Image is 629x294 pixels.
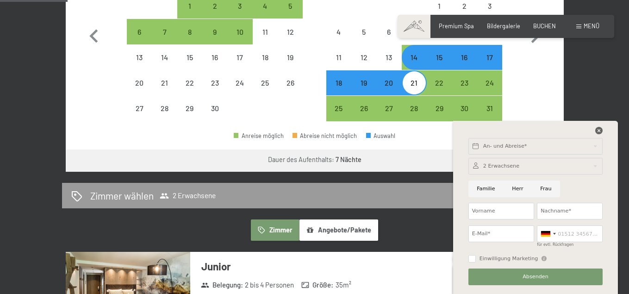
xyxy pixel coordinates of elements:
div: Thu Apr 16 2026 [202,45,227,70]
div: Anreise nicht möglich [278,70,303,95]
input: 01512 3456789 [537,225,603,242]
div: 13 [128,54,151,77]
div: 26 [352,105,375,128]
div: 15 [178,54,201,77]
strong: Größe : [301,280,334,290]
div: Germany (Deutschland): +49 [537,226,559,242]
div: Anreise möglich [452,96,477,121]
div: 25 [327,105,350,128]
div: Anreise nicht möglich [127,70,152,95]
div: 12 [279,28,302,51]
div: Anreise möglich [202,19,227,44]
div: Anreise nicht möglich [152,45,177,70]
div: Fri May 15 2026 [427,45,452,70]
div: 29 [178,105,201,128]
div: Anreise nicht möglich [227,70,252,95]
div: 13 [377,54,400,77]
a: BUCHEN [533,22,556,30]
div: Tue Apr 21 2026 [152,70,177,95]
div: Anreise möglich [351,96,376,121]
div: 23 [453,79,476,102]
a: Bildergalerie [487,22,520,30]
div: Anreise nicht möglich [253,45,278,70]
div: Sun May 10 2026 [477,19,502,44]
div: 19 [352,79,375,102]
div: 4 [327,28,350,51]
div: 6 [128,28,151,51]
div: 19 [279,54,302,77]
div: Wed May 06 2026 [376,19,401,44]
a: Premium Spa [439,22,474,30]
div: Anreise möglich [427,96,452,121]
div: 17 [478,54,501,77]
div: 10 [228,28,251,51]
span: Einwilligung Marketing [480,255,538,263]
div: Fri May 22 2026 [427,70,452,95]
div: 7 [153,28,176,51]
div: 20 [128,79,151,102]
div: Mon May 25 2026 [326,96,351,121]
div: Wed May 20 2026 [376,70,401,95]
div: Anreise nicht möglich [376,45,401,70]
div: Sat Apr 18 2026 [253,45,278,70]
div: Anreise nicht möglich [152,96,177,121]
div: 5 [279,2,302,25]
div: Anreise möglich [477,45,502,70]
div: 11 [327,54,350,77]
div: 16 [203,54,226,77]
div: Sun May 24 2026 [477,70,502,95]
div: 28 [153,105,176,128]
div: Tue Apr 14 2026 [152,45,177,70]
div: Fri Apr 10 2026 [227,19,252,44]
div: Anreise möglich [452,70,477,95]
div: Wed May 13 2026 [376,45,401,70]
div: 27 [128,105,151,128]
div: Tue May 12 2026 [351,45,376,70]
div: Anreise nicht möglich [402,19,427,44]
div: 30 [203,105,226,128]
div: 6 [377,28,400,51]
div: Anreise nicht möglich [278,45,303,70]
div: 11 [254,28,277,51]
div: 30 [453,105,476,128]
div: Anreise möglich [326,96,351,121]
div: Anreise möglich [402,45,427,70]
div: Anreise nicht möglich [351,19,376,44]
div: 1 [178,2,201,25]
div: 12 [352,54,375,77]
div: Anreise nicht möglich [427,19,452,44]
div: Anreise möglich [376,96,401,121]
div: 21 [153,79,176,102]
div: Anreise möglich [477,70,502,95]
div: Fri Apr 24 2026 [227,70,252,95]
div: Wed Apr 15 2026 [177,45,202,70]
span: Absenden [523,273,548,281]
div: Anreise nicht möglich [326,19,351,44]
div: Anreise nicht möglich [253,19,278,44]
div: Sun Apr 19 2026 [278,45,303,70]
div: 2 [203,2,226,25]
div: Anreise nicht möglich [177,45,202,70]
div: Anreise nicht möglich [227,45,252,70]
div: Tue May 26 2026 [351,96,376,121]
div: 14 [403,54,426,77]
span: 2 bis 4 Personen [245,280,294,290]
div: Anreise nicht möglich [177,96,202,121]
b: 7 Nächte [336,156,361,163]
div: Anreise nicht möglich [326,45,351,70]
div: Auswahl [366,133,396,139]
div: Dauer des Aufenthalts: [268,155,361,164]
div: Anreise nicht möglich [376,19,401,44]
span: 35 m² [336,280,351,290]
h3: Junior [201,259,452,274]
div: Anreise möglich [427,70,452,95]
div: Wed Apr 29 2026 [177,96,202,121]
div: Fri May 08 2026 [427,19,452,44]
div: 27 [377,105,400,128]
div: Thu May 07 2026 [402,19,427,44]
div: Anreise möglich [234,133,284,139]
div: Thu Apr 23 2026 [202,70,227,95]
